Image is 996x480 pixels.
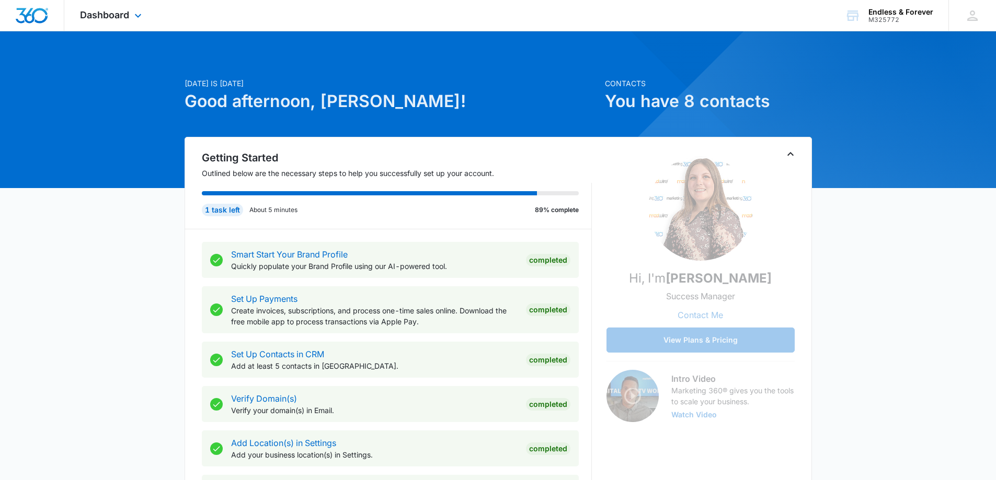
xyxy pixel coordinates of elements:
p: Contacts [605,78,812,89]
a: Set Up Contacts in CRM [231,349,324,359]
a: Set Up Payments [231,294,297,304]
p: 89% complete [535,205,579,215]
span: Dashboard [80,9,129,20]
div: Completed [526,254,570,266]
p: Success Manager [666,290,735,302]
div: Completed [526,354,570,366]
p: Hi, I'm [629,269,772,288]
button: Contact Me [667,302,734,327]
button: Toggle Collapse [784,148,797,160]
div: 1 task left [202,204,243,216]
h3: Intro Video [671,372,795,385]
img: Alyssa Bauer [648,156,753,261]
img: Intro Video [606,370,659,422]
div: Completed [526,303,570,316]
button: Watch Video [671,411,717,418]
p: Verify your domain(s) in Email. [231,405,518,416]
div: Completed [526,398,570,411]
a: Verify Domain(s) [231,393,297,404]
h1: You have 8 contacts [605,89,812,114]
p: Add your business location(s) in Settings. [231,449,518,460]
p: Create invoices, subscriptions, and process one-time sales online. Download the free mobile app t... [231,305,518,327]
div: account id [868,16,933,24]
p: Add at least 5 contacts in [GEOGRAPHIC_DATA]. [231,360,518,371]
div: Completed [526,442,570,455]
p: About 5 minutes [249,205,297,215]
a: Smart Start Your Brand Profile [231,249,348,260]
a: Add Location(s) in Settings [231,438,336,448]
p: Marketing 360® gives you the tools to scale your business. [671,385,795,407]
strong: [PERSON_NAME] [666,271,772,286]
p: Quickly populate your Brand Profile using our AI-powered tool. [231,261,518,272]
p: [DATE] is [DATE] [185,78,599,89]
div: account name [868,8,933,16]
button: View Plans & Pricing [606,327,795,353]
p: Outlined below are the necessary steps to help you successfully set up your account. [202,168,592,179]
h2: Getting Started [202,150,592,166]
h1: Good afternoon, [PERSON_NAME]! [185,89,599,114]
